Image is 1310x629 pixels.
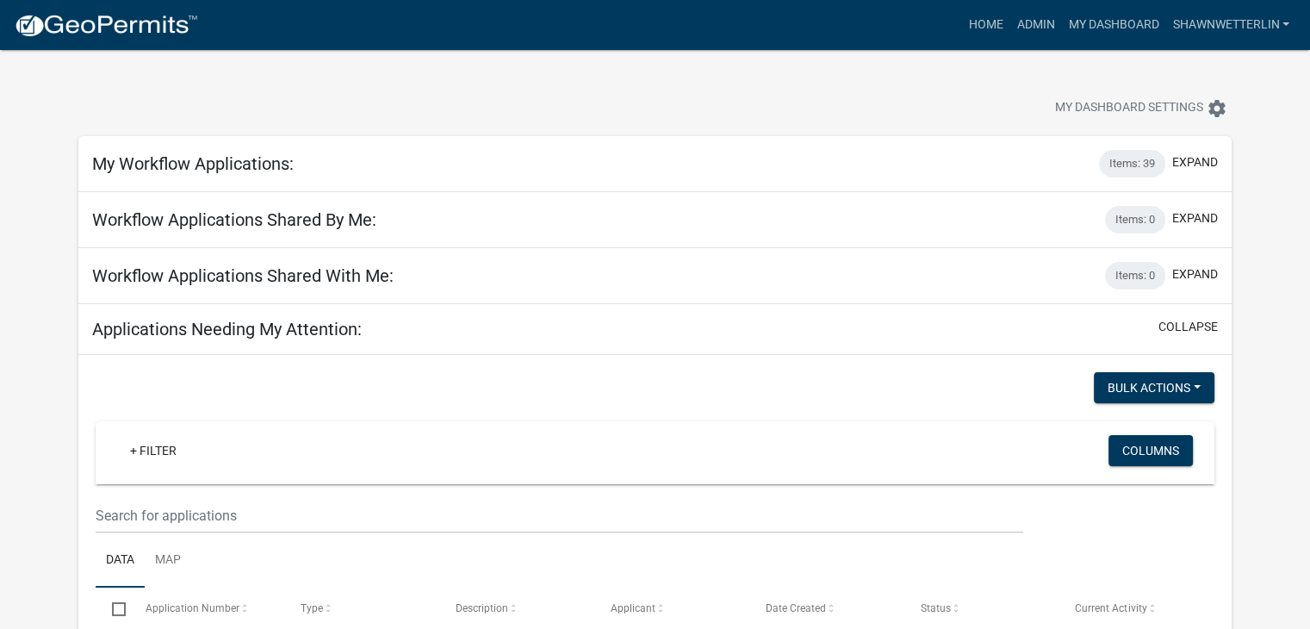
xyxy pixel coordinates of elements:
datatable-header-cell: Type [283,588,438,629]
button: Bulk Actions [1094,372,1214,403]
h5: Workflow Applications Shared With Me: [92,265,394,286]
datatable-header-cell: Applicant [593,588,748,629]
a: Map [145,533,191,589]
button: Columns [1108,435,1193,466]
h5: Workflow Applications Shared By Me: [92,209,376,230]
span: Status [920,602,950,614]
a: Home [961,9,1009,41]
span: My Dashboard Settings [1055,98,1203,119]
span: Date Created [765,602,825,614]
datatable-header-cell: Description [438,588,593,629]
h5: My Workflow Applications: [92,153,294,174]
h5: Applications Needing My Attention: [92,319,362,339]
span: Current Activity [1075,602,1146,614]
button: expand [1172,153,1218,171]
a: Admin [1009,9,1061,41]
a: My Dashboard [1061,9,1165,41]
span: Description [456,602,508,614]
button: expand [1172,265,1218,283]
datatable-header-cell: Select [96,588,128,629]
a: + Filter [116,435,190,466]
datatable-header-cell: Application Number [128,588,283,629]
datatable-header-cell: Current Activity [1059,588,1214,629]
input: Search for applications [96,498,1023,533]
button: expand [1172,209,1218,227]
button: collapse [1158,318,1218,336]
div: Items: 39 [1099,150,1165,177]
span: Type [301,602,323,614]
button: My Dashboard Settingssettings [1041,91,1241,125]
datatable-header-cell: Date Created [748,588,903,629]
div: Items: 0 [1105,206,1165,234]
a: ShawnWetterlin [1165,9,1296,41]
datatable-header-cell: Status [903,588,1059,629]
i: settings [1207,98,1227,119]
span: Applicant [610,602,655,614]
span: Application Number [146,602,239,614]
a: Data [96,533,145,589]
div: Items: 0 [1105,262,1165,290]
